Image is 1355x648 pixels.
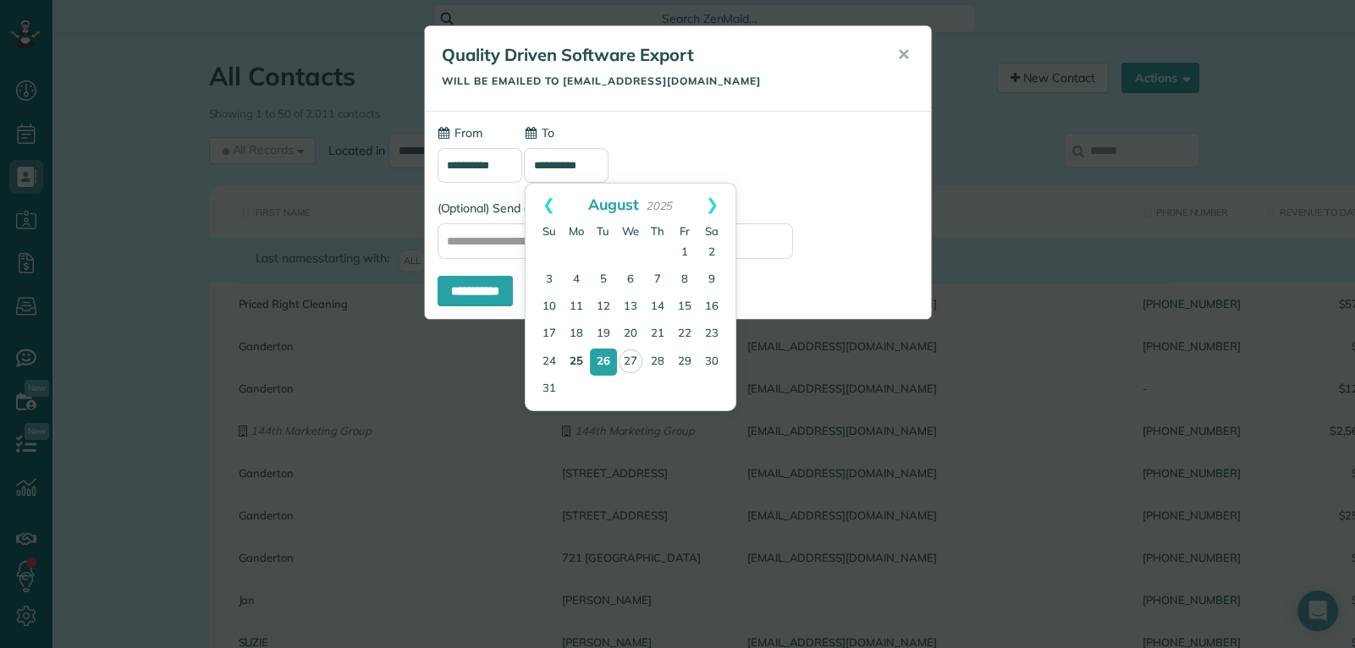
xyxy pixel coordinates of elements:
a: 21 [644,321,671,348]
span: Thursday [651,224,664,238]
a: 14 [644,294,671,321]
a: 22 [671,321,698,348]
a: 31 [536,376,563,403]
a: 28 [644,349,671,376]
a: 7 [644,266,671,294]
a: 30 [698,349,725,376]
span: Saturday [705,224,719,238]
a: 5 [590,266,617,294]
a: 2 [698,239,725,266]
span: Wednesday [622,224,639,238]
span: Friday [680,224,690,238]
a: Next [689,184,735,226]
a: 18 [563,321,590,348]
a: 13 [617,294,644,321]
a: 25 [563,349,590,376]
a: 29 [671,349,698,376]
a: 8 [671,266,698,294]
a: 4 [563,266,590,294]
label: From [438,124,482,141]
label: (Optional) Send a copy of this email to: [438,200,918,217]
a: 10 [536,294,563,321]
span: Monday [569,224,584,238]
a: 17 [536,321,563,348]
h5: Quality Driven Software Export [442,43,873,67]
a: 24 [536,349,563,376]
a: Prev [526,184,572,226]
a: 6 [617,266,644,294]
span: ✕ [897,45,910,64]
a: 3 [536,266,563,294]
a: 1 [671,239,698,266]
a: 12 [590,294,617,321]
a: 20 [617,321,644,348]
a: 11 [563,294,590,321]
span: Sunday [543,224,556,238]
a: 23 [698,321,725,348]
a: 15 [671,294,698,321]
h5: Will be emailed to [EMAIL_ADDRESS][DOMAIN_NAME] [442,75,873,86]
a: 27 [619,349,642,373]
span: August [588,195,639,213]
a: 19 [590,321,617,348]
a: 26 [590,349,617,376]
a: 16 [698,294,725,321]
label: To [524,124,554,141]
span: 2025 [646,199,673,212]
span: Tuesday [597,224,609,238]
a: 9 [698,266,725,294]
